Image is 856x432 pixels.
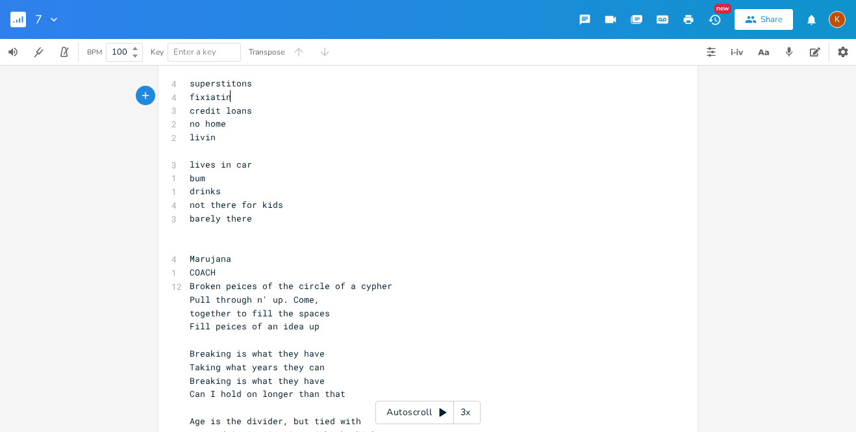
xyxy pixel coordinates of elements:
[190,307,330,319] span: together to fill the spaces
[735,9,793,30] button: Share
[190,361,325,373] span: Taking what years they can
[714,4,731,14] div: New
[454,401,477,424] div: 3x
[190,105,252,116] span: credit loans
[701,8,727,31] button: New
[249,48,284,56] div: Transpose
[190,199,283,210] span: not there for kids
[190,212,252,224] span: barely there
[190,185,221,197] span: drinks
[375,401,481,424] div: Autoscroll
[190,415,361,427] span: Age is the divider, but tied with
[190,131,216,143] span: livin
[829,5,846,34] button: K
[761,14,783,25] div: Share
[35,14,42,25] span: 7
[190,280,392,292] span: Broken peices of the circle of a cypher
[190,266,216,278] span: COACH
[173,46,216,58] span: Enter a key
[87,49,102,56] div: BPM
[190,375,325,387] span: Breaking is what they have
[190,159,252,170] span: lives in car
[190,77,252,89] span: superstitons
[190,348,325,359] span: Breaking is what they have
[190,320,320,332] span: Fill peices of an idea up
[190,91,231,103] span: fixiatin
[190,388,346,400] span: Can I hold on longer than that
[190,253,231,264] span: Marujana
[151,48,164,56] div: Key
[190,294,320,305] span: Pull through n' up. Come,
[190,118,226,129] span: no home
[190,172,205,184] span: bum
[829,11,846,28] div: Kat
